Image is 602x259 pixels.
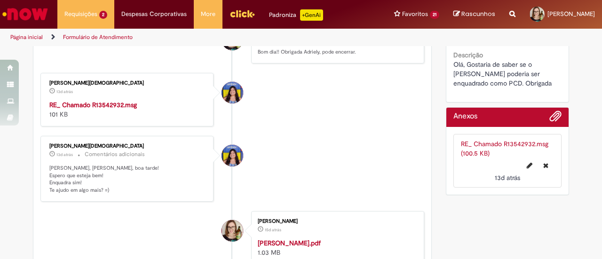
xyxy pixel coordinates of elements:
[521,158,538,173] button: Editar nome de arquivo RE_ Chamado R13542932.msg
[49,100,206,119] div: 101 KB
[1,5,49,24] img: ServiceNow
[461,140,548,157] a: RE_ Chamado R13542932.msg (100.5 KB)
[495,173,520,182] span: 13d atrás
[402,9,428,19] span: Favoritos
[49,101,137,109] a: RE_ Chamado R13542932.msg
[453,60,552,87] span: Olá, Gostaria de saber se o [PERSON_NAME] poderia ser enquadrado como PCD. Obrigada
[453,10,495,19] a: Rascunhos
[430,11,439,19] span: 21
[49,143,206,149] div: [PERSON_NAME][DEMOGRAPHIC_DATA]
[549,110,562,127] button: Adicionar anexos
[56,89,73,94] span: 13d atrás
[63,33,133,41] a: Formulário de Atendimento
[258,219,414,224] div: [PERSON_NAME]
[269,9,323,21] div: Padroniza
[49,165,206,194] p: [PERSON_NAME], [PERSON_NAME], boa tarde! Espero que esteja bem! Enquadra sim! Te ajudo em algo ma...
[56,89,73,94] time: 19/09/2025 08:49:22
[538,158,554,173] button: Excluir RE_ Chamado R13542932.msg
[49,80,206,86] div: [PERSON_NAME][DEMOGRAPHIC_DATA]
[85,150,145,158] small: Comentários adicionais
[265,227,281,233] time: 17/09/2025 10:57:39
[453,51,483,59] b: Descrição
[222,145,243,166] div: Adriely Da Silva Evangelista
[222,220,243,242] div: Renata Grossko
[64,9,97,19] span: Requisições
[453,112,477,121] h2: Anexos
[222,82,243,103] div: Adriely Da Silva Evangelista
[10,33,43,41] a: Página inicial
[258,239,321,247] a: [PERSON_NAME].pdf
[56,152,73,157] time: 18/09/2025 14:55:31
[265,227,281,233] span: 15d atrás
[300,9,323,21] p: +GenAi
[230,7,255,21] img: click_logo_yellow_360x200.png
[121,9,187,19] span: Despesas Corporativas
[7,29,394,46] ul: Trilhas de página
[547,10,595,18] span: [PERSON_NAME]
[201,9,215,19] span: More
[461,9,495,18] span: Rascunhos
[495,173,520,182] time: 19/09/2025 08:49:22
[258,238,414,257] div: 1.03 MB
[99,11,107,19] span: 2
[258,48,414,56] p: Bom dia!! Obrigada Adriely, pode encerrar.
[56,152,73,157] span: 13d atrás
